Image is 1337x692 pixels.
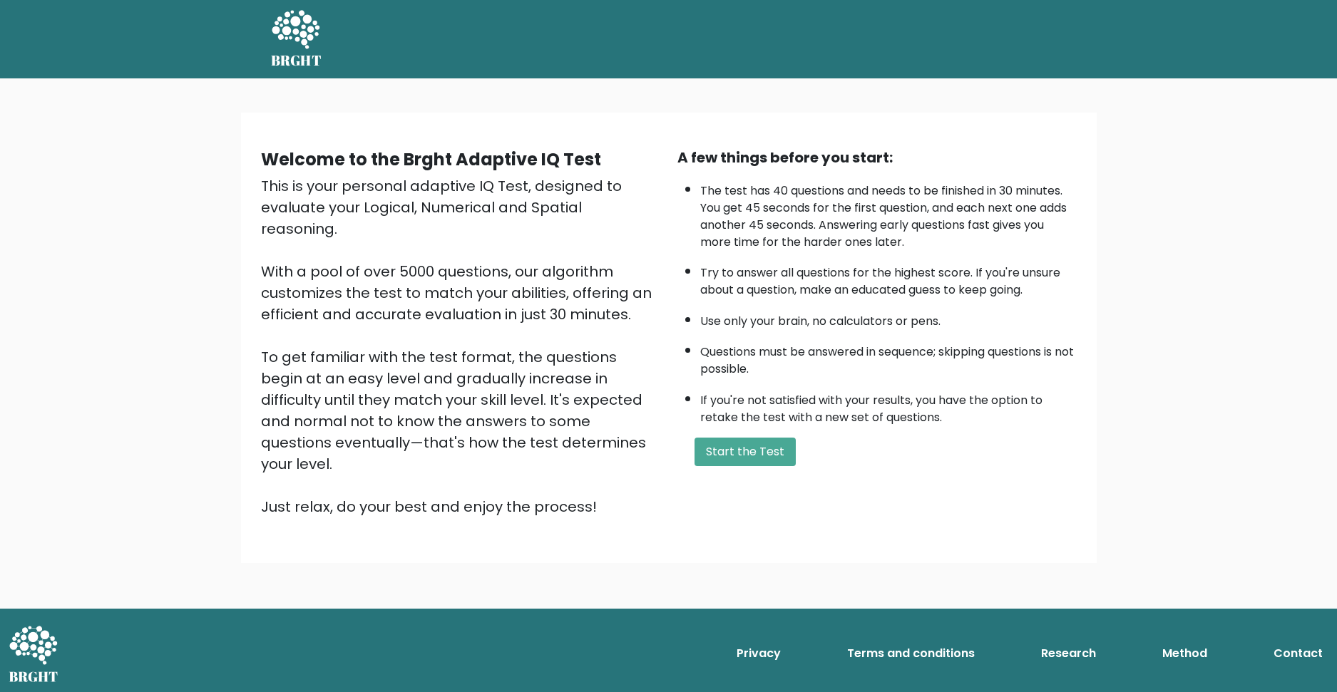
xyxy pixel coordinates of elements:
[700,175,1077,251] li: The test has 40 questions and needs to be finished in 30 minutes. You get 45 seconds for the firs...
[271,52,322,69] h5: BRGHT
[271,6,322,73] a: BRGHT
[677,147,1077,168] div: A few things before you start:
[841,639,980,668] a: Terms and conditions
[261,148,601,171] b: Welcome to the Brght Adaptive IQ Test
[700,306,1077,330] li: Use only your brain, no calculators or pens.
[1268,639,1328,668] a: Contact
[700,385,1077,426] li: If you're not satisfied with your results, you have the option to retake the test with a new set ...
[695,438,796,466] button: Start the Test
[731,639,787,668] a: Privacy
[700,336,1077,378] li: Questions must be answered in sequence; skipping questions is not possible.
[261,175,660,517] div: This is your personal adaptive IQ Test, designed to evaluate your Logical, Numerical and Spatial ...
[700,257,1077,299] li: Try to answer all questions for the highest score. If you're unsure about a question, make an edu...
[1035,639,1102,668] a: Research
[1157,639,1213,668] a: Method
